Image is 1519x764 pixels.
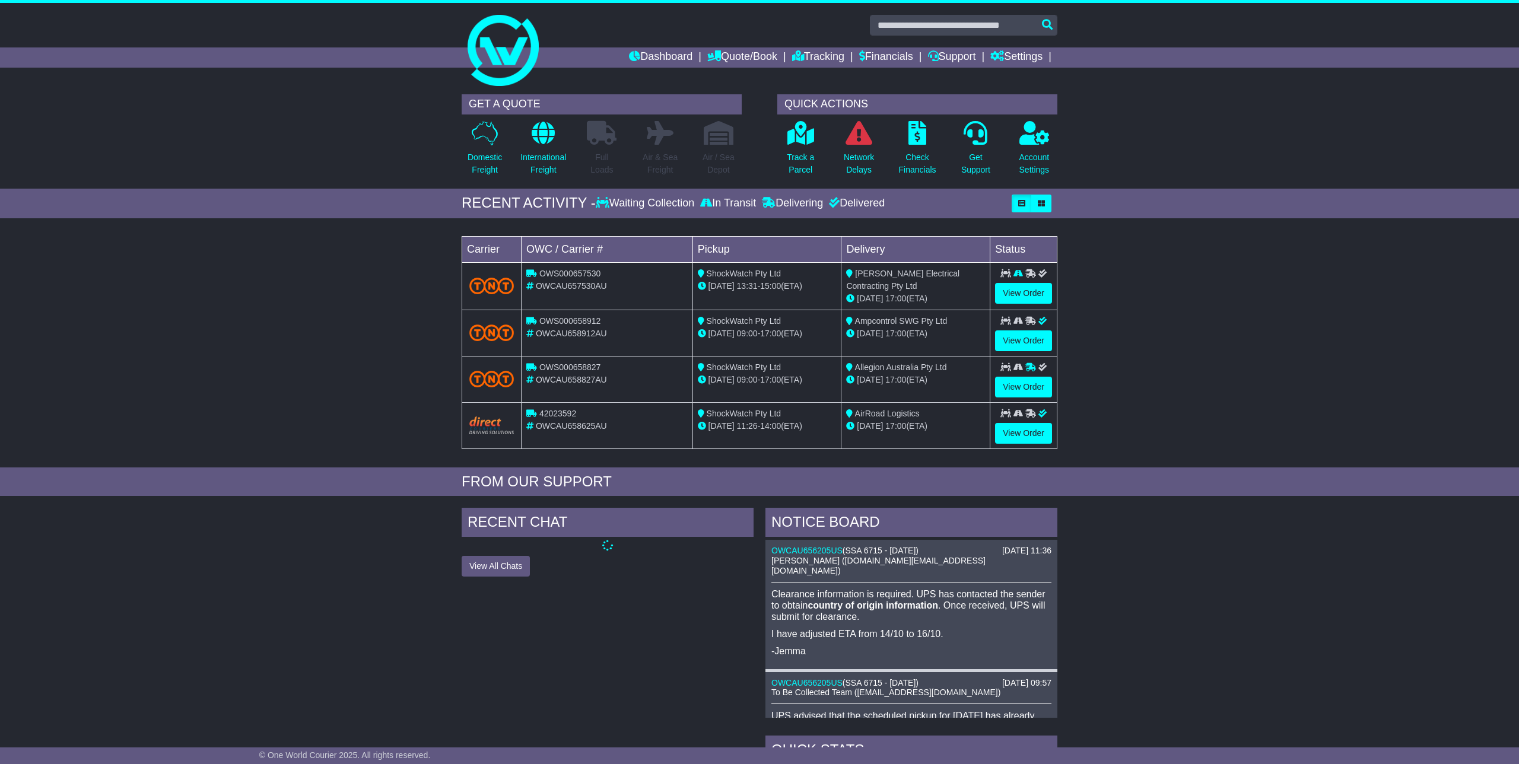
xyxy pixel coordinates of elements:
[539,269,601,278] span: OWS000657530
[1002,678,1051,688] div: [DATE] 09:57
[462,195,596,212] div: RECENT ACTIVITY -
[469,371,514,387] img: TNT_Domestic.png
[707,269,781,278] span: ShockWatch Pty Ltd
[462,236,522,262] td: Carrier
[771,628,1051,639] p: I have adjusted ETA from 14/10 to 16/10.
[995,423,1052,444] a: View Order
[737,421,758,431] span: 11:26
[846,374,985,386] div: (ETA)
[643,151,678,176] p: Air & Sea Freight
[771,588,1051,623] p: Clearance information is required. UPS has contacted the sender to obtain . Once received, UPS wi...
[843,120,875,183] a: NetworkDelays
[771,678,843,687] a: OWCAU656205US
[536,421,607,431] span: OWCAU658625AU
[629,47,692,68] a: Dashboard
[765,508,1057,540] div: NOTICE BOARD
[707,316,781,326] span: ShockWatch Pty Ltd
[857,294,883,303] span: [DATE]
[707,409,781,418] span: ShockWatch Pty Ltd
[777,94,1057,114] div: QUICK ACTIONS
[467,120,503,183] a: DomesticFreight
[469,324,514,340] img: TNT_Domestic.png
[536,281,607,291] span: OWCAU657530AU
[928,47,976,68] a: Support
[522,236,693,262] td: OWC / Carrier #
[708,375,735,384] span: [DATE]
[771,645,1051,657] p: -Jemma
[771,556,986,575] span: [PERSON_NAME] ([DOMAIN_NAME][EMAIL_ADDRESS][DOMAIN_NAME])
[737,329,758,338] span: 09:00
[539,316,601,326] span: OWS000658912
[760,329,781,338] span: 17:00
[771,546,1051,556] div: ( )
[771,678,1051,688] div: ( )
[995,283,1052,304] a: View Order
[961,120,991,183] a: GetSupport
[520,120,567,183] a: InternationalFreight
[841,236,990,262] td: Delivery
[703,151,735,176] p: Air / Sea Depot
[760,375,781,384] span: 17:00
[737,375,758,384] span: 09:00
[961,151,990,176] p: Get Support
[846,420,985,432] div: (ETA)
[707,47,777,68] a: Quote/Book
[846,678,916,687] span: SSA 6715 - [DATE]
[898,120,937,183] a: CheckFinancials
[857,329,883,338] span: [DATE]
[468,151,502,176] p: Domestic Freight
[899,151,936,176] p: Check Financials
[760,421,781,431] span: 14:00
[707,362,781,372] span: ShockWatch Pty Ltd
[698,374,837,386] div: - (ETA)
[698,327,837,340] div: - (ETA)
[771,710,1051,733] p: UPS advised that the scheduled pickup for [DATE] has already been dispatched to the driver.
[539,362,601,372] span: OWS000658827
[787,151,814,176] p: Track a Parcel
[697,197,759,210] div: In Transit
[990,47,1043,68] a: Settings
[737,281,758,291] span: 13:31
[995,330,1052,351] a: View Order
[855,362,947,372] span: Allegion Australia Pty Ltd
[708,421,735,431] span: [DATE]
[1002,546,1051,556] div: [DATE] 11:36
[859,47,913,68] a: Financials
[786,120,815,183] a: Track aParcel
[885,375,906,384] span: 17:00
[462,508,754,540] div: RECENT CHAT
[855,409,920,418] span: AirRoad Logistics
[698,420,837,432] div: - (ETA)
[469,416,514,434] img: Direct.png
[462,473,1057,491] div: FROM OUR SUPPORT
[692,236,841,262] td: Pickup
[539,409,576,418] span: 42023592
[587,151,617,176] p: Full Loads
[536,329,607,338] span: OWCAU658912AU
[885,421,906,431] span: 17:00
[885,294,906,303] span: 17:00
[259,750,431,760] span: © One World Courier 2025. All rights reserved.
[771,546,843,555] a: OWCAU656205US
[1019,120,1050,183] a: AccountSettings
[708,281,735,291] span: [DATE]
[846,546,916,555] span: SSA 6715 - [DATE]
[708,329,735,338] span: [DATE]
[846,269,959,291] span: [PERSON_NAME] Electrical Contracting Pty Ltd
[536,375,607,384] span: OWCAU658827AU
[857,421,883,431] span: [DATE]
[885,329,906,338] span: 17:00
[596,197,697,210] div: Waiting Collection
[760,281,781,291] span: 15:00
[826,197,885,210] div: Delivered
[857,375,883,384] span: [DATE]
[808,600,938,610] strong: country of origin information
[792,47,844,68] a: Tracking
[995,377,1052,397] a: View Order
[469,278,514,294] img: TNT_Domestic.png
[698,280,837,292] div: - (ETA)
[846,292,985,305] div: (ETA)
[759,197,826,210] div: Delivering
[855,316,948,326] span: Ampcontrol SWG Pty Ltd
[462,94,742,114] div: GET A QUOTE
